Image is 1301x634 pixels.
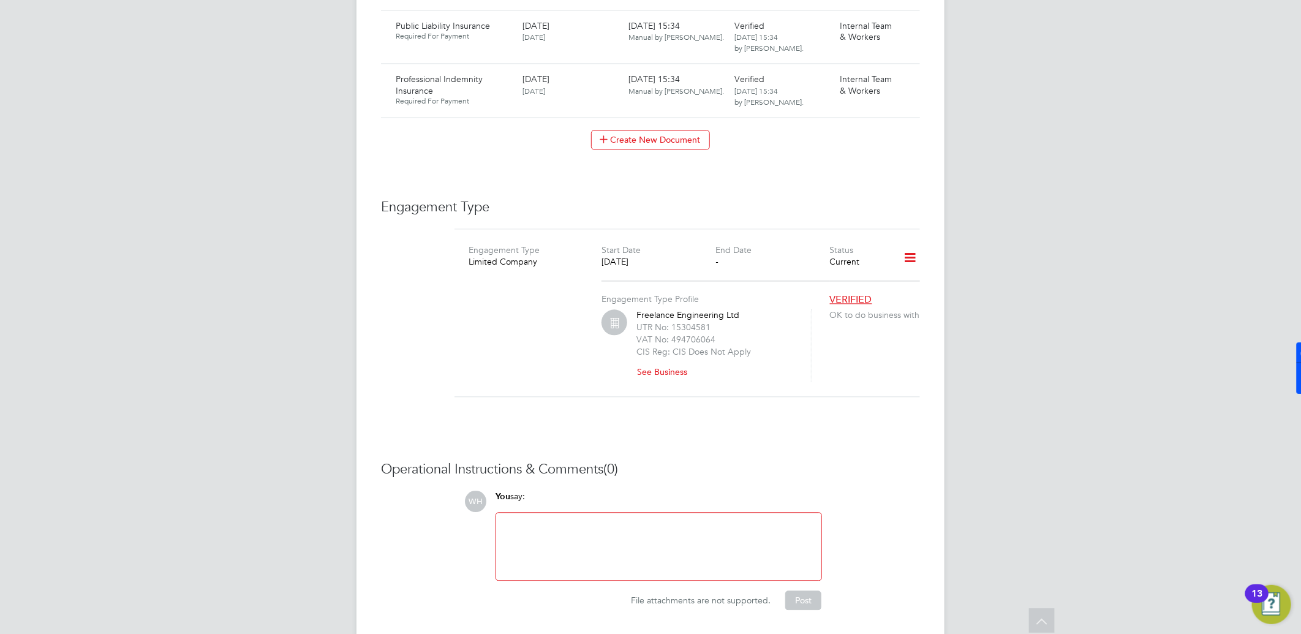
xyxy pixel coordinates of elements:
h3: Engagement Type [381,198,920,216]
label: Engagement Type [469,244,540,255]
span: [DATE] 15:34 by [PERSON_NAME]. [734,86,804,107]
label: VAT No: 494706064 [636,334,715,345]
span: Verified [734,20,764,31]
span: Public Liability Insurance [396,20,490,31]
span: WH [465,491,486,512]
div: Freelance Engineering Ltd [636,309,796,382]
span: [DATE] 15:34 [628,20,724,42]
span: Manual by [PERSON_NAME]. [628,32,724,42]
span: [DATE] 15:34 [628,74,724,96]
label: End Date [716,244,752,255]
span: Verified [734,74,764,85]
div: Limited Company [469,256,583,267]
div: 13 [1251,594,1262,609]
span: Internal Team & Workers [840,20,892,42]
span: Required For Payment [396,31,513,41]
span: Manual by [PERSON_NAME]. [628,86,724,96]
span: OK to do business with [830,309,925,320]
span: (0) [603,461,618,477]
button: Post [785,591,821,610]
span: [DATE] [522,20,549,31]
button: Create New Document [591,130,710,149]
span: File attachments are not supported. [631,595,771,606]
label: Engagement Type Profile [601,293,699,304]
span: [DATE] [522,86,545,96]
div: [DATE] [601,256,715,267]
span: VERIFIED [830,293,872,306]
label: UTR No: 15304581 [636,322,711,333]
button: Open Resource Center, 13 new notifications [1252,585,1291,624]
label: Start Date [601,244,641,255]
span: Internal Team & Workers [840,74,892,96]
span: [DATE] [522,74,549,85]
h3: Operational Instructions & Comments [381,461,920,478]
span: Professional Indemnity Insurance [396,74,483,96]
button: See Business [636,362,697,382]
div: say: [496,491,822,512]
span: [DATE] [522,32,545,42]
div: Current [830,256,887,267]
label: CIS Reg: CIS Does Not Apply [636,346,751,357]
label: Status [830,244,854,255]
span: You [496,491,510,502]
span: Required For Payment [396,96,513,106]
div: - [716,256,830,267]
span: [DATE] 15:34 by [PERSON_NAME]. [734,32,804,53]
